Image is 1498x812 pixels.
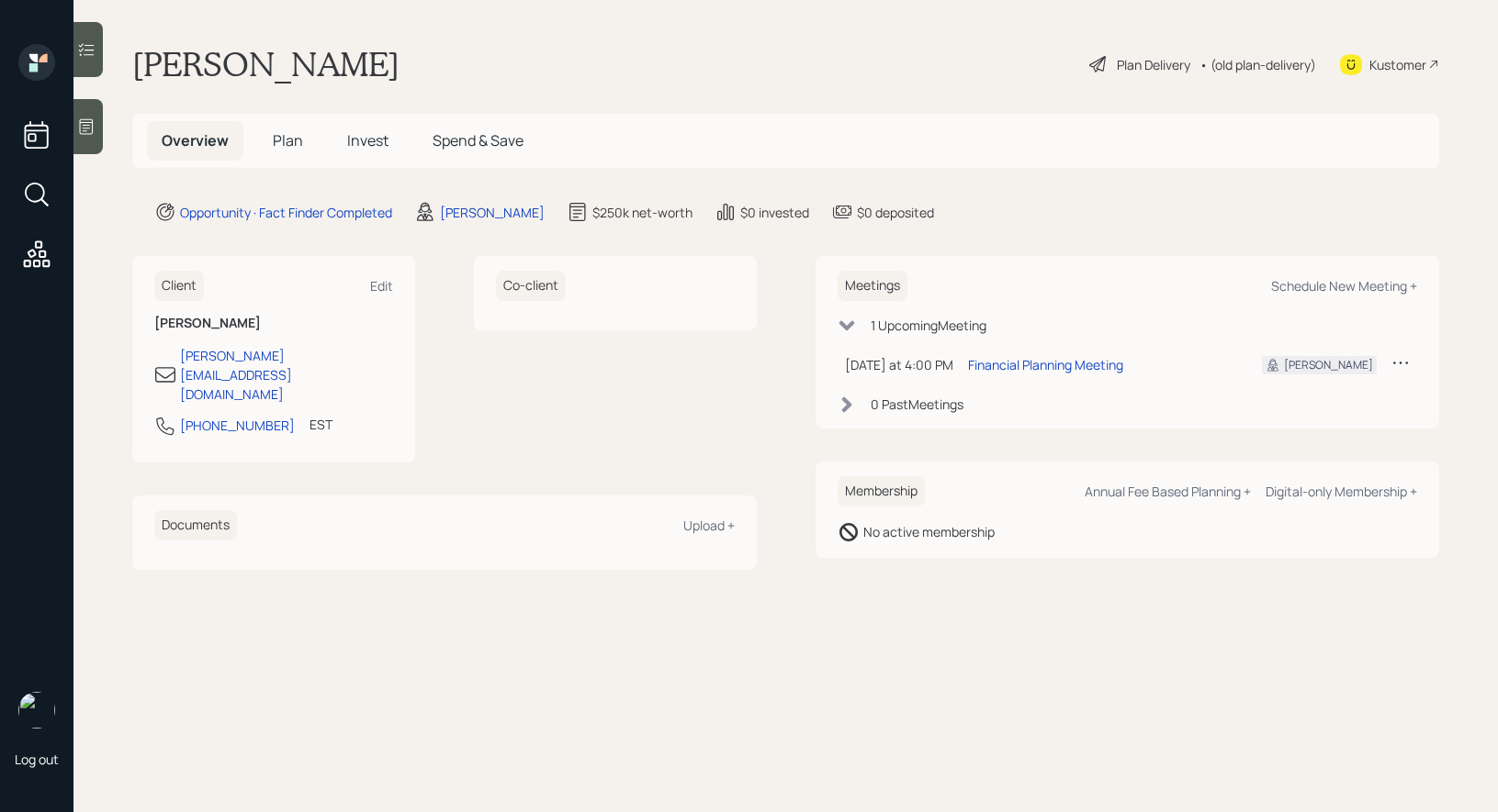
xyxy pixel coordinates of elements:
span: Plan [273,130,303,150]
div: 1 Upcoming Meeting [871,316,986,335]
div: [PERSON_NAME] [440,203,545,222]
h1: [PERSON_NAME] [132,44,400,84]
div: Financial Planning Meeting [968,355,1123,374]
div: No active membership [863,522,995,541]
div: Schedule New Meeting + [1271,277,1417,295]
div: [PHONE_NUMBER] [180,416,295,435]
div: Annual Fee Based Planning + [1085,483,1251,500]
h6: Documents [154,510,237,540]
div: $0 deposited [857,203,934,222]
div: Log out [15,751,59,768]
div: Opportunity · Fact Finder Completed [180,203,392,222]
h6: Meetings [838,271,907,301]
div: [DATE] at 4:00 PM [845,355,953,374]
div: Upload + [683,517,735,534]
div: EST [310,415,332,434]
div: [PERSON_NAME][EMAIL_ADDRESS][DOMAIN_NAME] [180,346,393,404]
div: 0 Past Meeting s [871,395,963,414]
h6: Co-client [496,271,566,301]
div: Digital-only Membership + [1266,483,1417,500]
span: Invest [347,130,389,150]
div: Kustomer [1369,55,1426,74]
div: Edit [370,277,393,295]
div: [PERSON_NAME] [1284,357,1373,373]
span: Overview [162,130,229,150]
div: $250k net-worth [592,203,693,222]
h6: Client [154,271,204,301]
div: $0 invested [740,203,809,222]
h6: [PERSON_NAME] [154,316,393,331]
div: • (old plan-delivery) [1200,55,1316,74]
span: Spend & Save [433,130,524,150]
div: Plan Delivery [1117,55,1190,74]
h6: Membership [838,476,925,506]
img: treva-nostdahl-headshot.png [18,692,55,729]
